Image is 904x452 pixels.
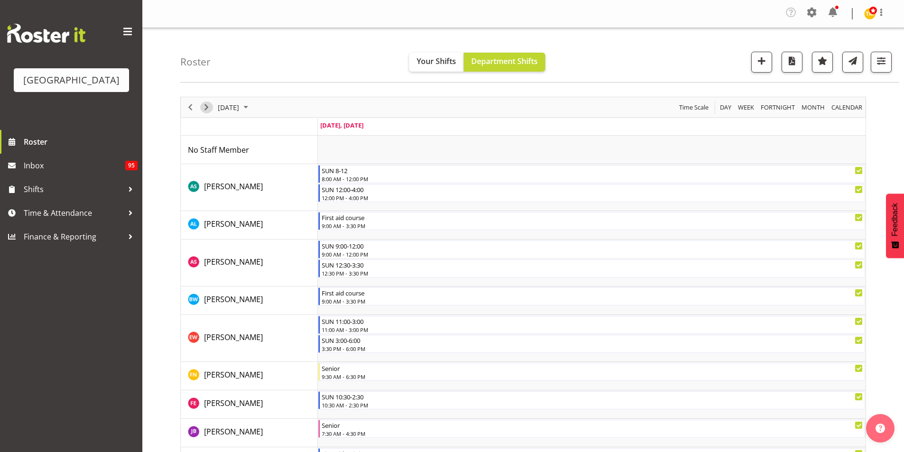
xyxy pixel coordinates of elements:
div: Finn Edwards"s event - SUN 10:30-2:30 Begin From Sunday, August 31, 2025 at 10:30:00 AM GMT+12:00... [318,391,865,409]
a: [PERSON_NAME] [204,294,263,305]
div: 9:00 AM - 3:30 PM [322,297,863,305]
div: 11:00 AM - 3:00 PM [322,326,863,333]
div: Emily Wheeler"s event - SUN 11:00-3:00 Begin From Sunday, August 31, 2025 at 11:00:00 AM GMT+12:0... [318,316,865,334]
img: help-xxl-2.png [876,424,885,433]
button: Send a list of all shifts for the selected filtered period to all rostered employees. [842,52,863,73]
span: Month [801,101,826,113]
span: [PERSON_NAME] [204,426,263,437]
span: Department Shifts [471,56,538,66]
td: Felix Nicholls resource [181,362,318,390]
div: Jack Bailey"s event - Senior Begin From Sunday, August 31, 2025 at 7:30:00 AM GMT+12:00 Ends At S... [318,420,865,438]
button: August 31, 2025 [216,101,252,113]
h4: Roster [180,56,211,67]
button: Timeline Month [800,101,827,113]
div: Previous [182,97,198,117]
a: [PERSON_NAME] [204,369,263,380]
span: calendar [830,101,863,113]
a: [PERSON_NAME] [204,397,263,409]
div: Ajay Smith"s event - SUN 8-12 Begin From Sunday, August 31, 2025 at 8:00:00 AM GMT+12:00 Ends At ... [318,165,865,183]
div: 9:00 AM - 12:00 PM [322,250,863,258]
span: Week [737,101,755,113]
div: 10:30 AM - 2:30 PM [322,401,863,409]
a: [PERSON_NAME] [204,332,263,343]
span: Finance & Reporting [24,230,123,244]
span: [PERSON_NAME] [204,257,263,267]
button: Add a new shift [751,52,772,73]
div: SUN 9:00-12:00 [322,241,863,250]
span: [DATE] [217,101,240,113]
div: Senior [322,420,863,430]
button: Filter Shifts [871,52,892,73]
span: Day [719,101,732,113]
div: 12:30 PM - 3:30 PM [322,269,863,277]
a: [PERSON_NAME] [204,218,263,230]
div: 9:30 AM - 6:30 PM [322,373,863,380]
button: Highlight an important date within the roster. [812,52,833,73]
div: Alex Sansom"s event - SUN 9:00-12:00 Begin From Sunday, August 31, 2025 at 9:00:00 AM GMT+12:00 E... [318,240,865,258]
div: SUN 3:00-6:00 [322,335,863,345]
td: Jack Bailey resource [181,419,318,447]
div: [GEOGRAPHIC_DATA] [23,73,120,87]
div: 12:00 PM - 4:00 PM [322,194,863,202]
span: No Staff Member [188,145,249,155]
span: Time Scale [678,101,709,113]
td: Finn Edwards resource [181,390,318,419]
div: Felix Nicholls"s event - Senior Begin From Sunday, August 31, 2025 at 9:30:00 AM GMT+12:00 Ends A... [318,363,865,381]
span: Roster [24,135,138,149]
a: [PERSON_NAME] [204,256,263,268]
button: Previous [184,101,197,113]
div: Alesana Lafoga"s event - First aid course Begin From Sunday, August 31, 2025 at 9:00:00 AM GMT+12... [318,212,865,230]
div: 3:30 PM - 6:00 PM [322,345,863,352]
button: Month [830,101,864,113]
div: First aid course [322,288,863,297]
td: Alesana Lafoga resource [181,211,318,240]
div: First aid course [322,212,863,222]
a: [PERSON_NAME] [204,181,263,192]
button: Your Shifts [409,53,464,72]
div: Alex Sansom"s event - SUN 12:30-3:30 Begin From Sunday, August 31, 2025 at 12:30:00 PM GMT+12:00 ... [318,259,865,277]
div: Ben Wyatt"s event - First aid course Begin From Sunday, August 31, 2025 at 9:00:00 AM GMT+12:00 E... [318,287,865,305]
div: Senior [322,363,863,373]
button: Timeline Day [718,101,733,113]
img: thomas-meulenbroek4912.jpg [864,8,876,19]
div: SUN 10:30-2:30 [322,392,863,401]
span: [DATE], [DATE] [320,121,363,129]
span: [PERSON_NAME] [204,219,263,229]
div: Emily Wheeler"s event - SUN 3:00-6:00 Begin From Sunday, August 31, 2025 at 3:30:00 PM GMT+12:00 ... [318,335,865,353]
div: SUN 11:00-3:00 [322,316,863,326]
td: Emily Wheeler resource [181,315,318,362]
div: 9:00 AM - 3:30 PM [322,222,863,230]
td: No Staff Member resource [181,136,318,164]
button: Next [200,101,213,113]
div: Next [198,97,214,117]
span: 95 [125,161,138,170]
img: Rosterit website logo [7,24,85,43]
div: SUN 8-12 [322,166,863,175]
a: No Staff Member [188,144,249,156]
button: Time Scale [678,101,710,113]
span: Time & Attendance [24,206,123,220]
button: Download a PDF of the roster for the current day [782,52,802,73]
span: Shifts [24,182,123,196]
div: 8:00 AM - 12:00 PM [322,175,863,183]
div: Ajay Smith"s event - SUN 12:00-4:00 Begin From Sunday, August 31, 2025 at 12:00:00 PM GMT+12:00 E... [318,184,865,202]
td: Ajay Smith resource [181,164,318,211]
span: [PERSON_NAME] [204,369,263,380]
button: Timeline Week [736,101,756,113]
td: Alex Sansom resource [181,240,318,286]
span: Fortnight [760,101,796,113]
span: Inbox [24,158,125,173]
div: SUN 12:30-3:30 [322,260,863,269]
span: Your Shifts [417,56,456,66]
div: SUN 12:00-4:00 [322,184,863,194]
button: Fortnight [759,101,797,113]
span: Feedback [891,203,899,236]
button: Feedback - Show survey [886,194,904,258]
button: Department Shifts [464,53,545,72]
td: Ben Wyatt resource [181,286,318,315]
a: [PERSON_NAME] [204,426,263,437]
